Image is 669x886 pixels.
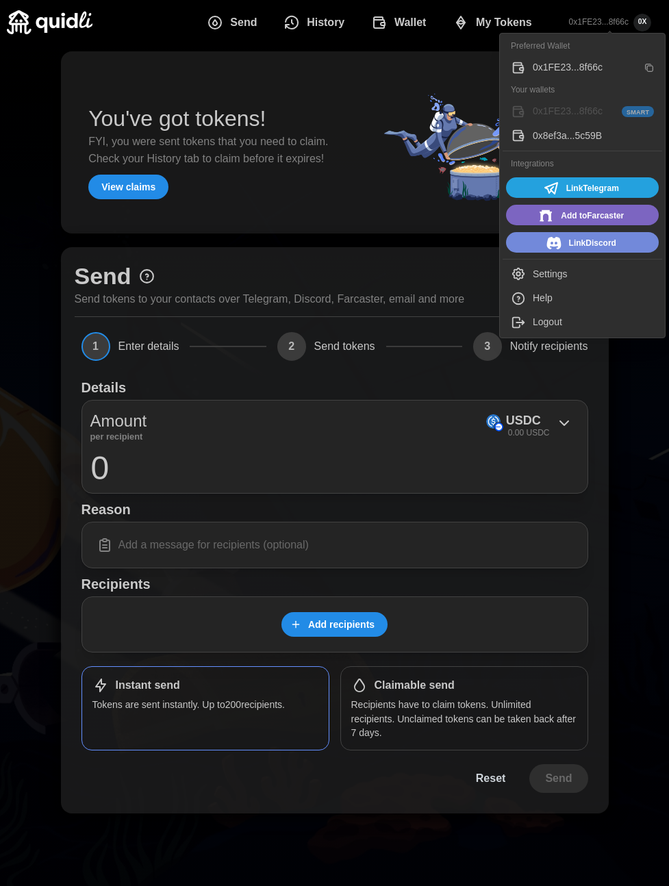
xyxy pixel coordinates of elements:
button: Send [529,764,588,793]
span: Send [230,9,257,36]
p: Recipients have to claim tokens. Unlimited recipients. Unclaimed tokens can be taken back after 7... [351,698,577,739]
span: Add recipients [308,613,375,636]
button: 1Enter details [81,332,179,361]
p: 0.00 USDC [508,427,550,439]
p: per recipient [90,433,147,440]
div: Integrations [503,154,662,174]
div: 0x1FE23...8f66c [533,60,638,75]
span: Smart [627,107,649,117]
span: Wallet [394,9,427,36]
button: Reset [460,764,522,793]
input: 0 [90,451,579,485]
span: Enter details [118,341,179,352]
span: Link Discord [568,234,616,252]
div: Preferred Wallet [503,36,662,56]
div: 0x1FE23...8f66c [533,104,654,119]
button: Add to #7c65c1 [506,205,659,225]
h1: You've got tokens! [88,105,266,134]
button: 3Notify recipients [473,332,588,361]
span: 3 [473,332,502,361]
h1: Details [81,379,127,396]
span: Link Telegram [566,179,618,197]
p: FYI, you were sent tokens that you need to claim. Check your History tab to claim before it expires! [88,134,351,168]
div: Help [533,291,654,306]
button: 2Send tokens [277,332,375,361]
p: Send tokens to your contacts over Telegram, Discord, Farcaster, email and more [75,291,465,308]
span: Reset [476,765,506,792]
span: 2 [277,332,306,361]
span: Notify recipients [510,341,588,352]
button: Send [197,8,273,37]
button: Add recipients [281,612,388,637]
h1: Send [75,261,131,291]
span: 1 [81,332,110,361]
input: Add a message for recipients (optional) [90,531,579,559]
h1: Recipients [81,575,588,593]
button: History [273,8,360,37]
div: Settings [533,267,654,282]
button: 0x1FE23...8f66c0X [558,3,662,42]
p: 0x1FE23...8f66c [569,16,629,28]
span: Add to Farcaster [561,207,624,225]
div: 0x8ef3a...5c59B [533,129,654,144]
p: Amount [90,409,147,433]
h1: Claimable send [375,679,455,693]
img: USDC (on Base) [486,414,501,429]
img: Quidli_Collaboration.png [375,81,581,223]
span: History [307,9,344,36]
button: My Tokens [442,8,547,37]
span: My Tokens [476,9,532,36]
span: Send [545,765,572,792]
span: 0X [633,14,651,31]
div: Logout [533,315,654,330]
div: Your wallets [503,80,662,100]
button: View claims [88,175,168,199]
h1: Reason [81,501,588,518]
span: View claims [101,175,155,199]
button: Wallet [360,8,442,37]
button: Link Telegram account [506,177,659,198]
span: Send tokens [314,341,375,352]
p: USDC [506,411,541,431]
p: Tokens are sent instantly. Up to 200 recipients. [92,698,318,711]
button: Link Discord account [506,232,659,253]
img: Quidli [7,10,92,34]
h1: Instant send [116,679,180,693]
